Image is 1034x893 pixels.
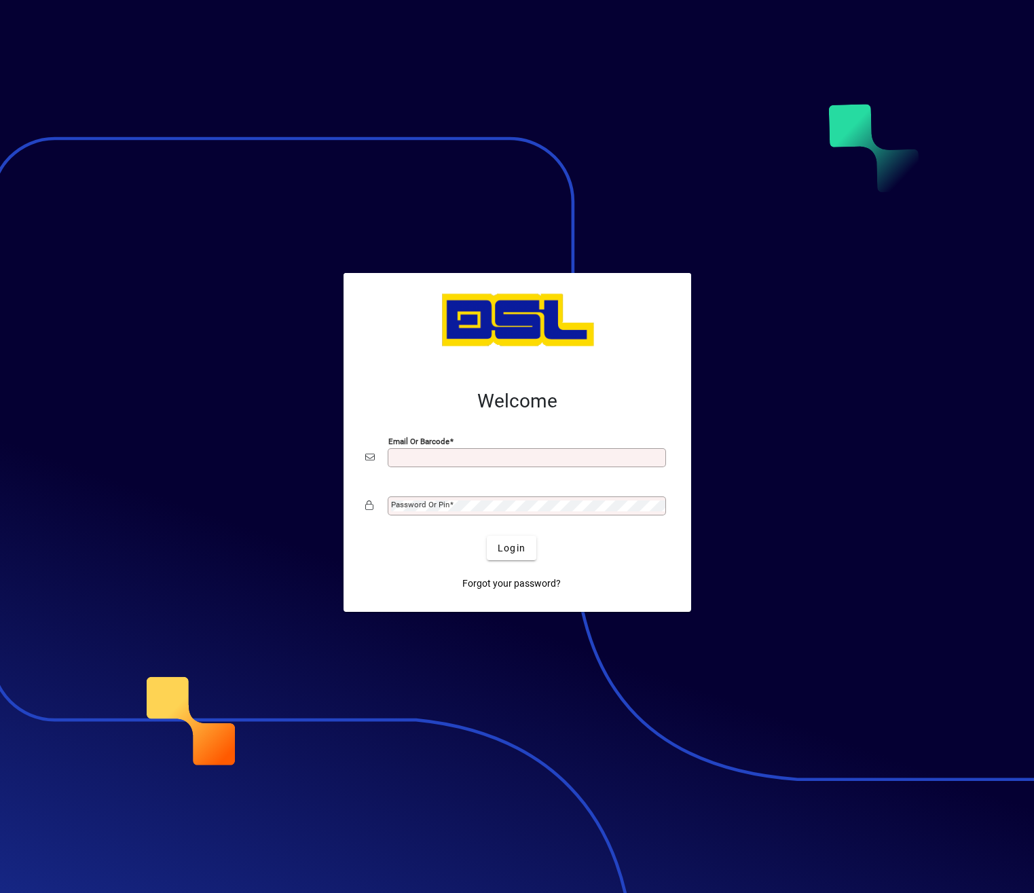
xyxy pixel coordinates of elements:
[365,390,669,413] h2: Welcome
[457,571,566,596] a: Forgot your password?
[391,500,449,509] mat-label: Password or Pin
[388,437,449,446] mat-label: Email or Barcode
[498,541,525,555] span: Login
[462,577,561,591] span: Forgot your password?
[487,536,536,560] button: Login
